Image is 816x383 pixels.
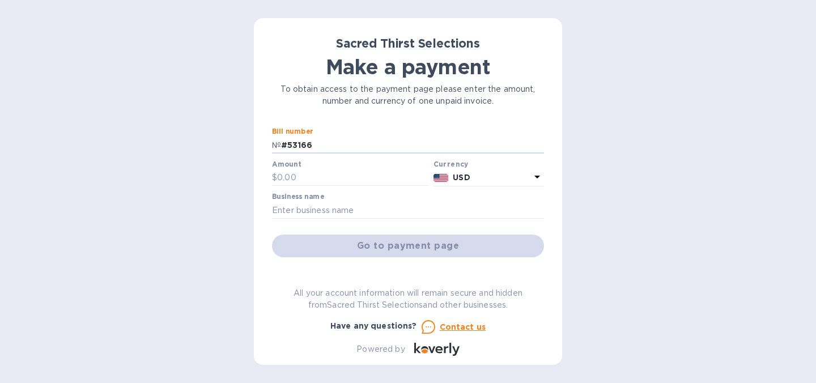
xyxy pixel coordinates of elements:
[440,322,486,331] u: Contact us
[433,174,449,182] img: USD
[277,169,429,186] input: 0.00
[336,36,480,50] b: Sacred Thirst Selections
[272,55,544,79] h1: Make a payment
[272,129,313,135] label: Bill number
[272,161,301,168] label: Amount
[272,194,324,201] label: Business name
[330,321,417,330] b: Have any questions?
[272,139,281,151] p: №
[281,137,544,154] input: Enter bill number
[356,343,405,355] p: Powered by
[433,160,469,168] b: Currency
[272,83,544,107] p: To obtain access to the payment page please enter the amount, number and currency of one unpaid i...
[272,172,277,184] p: $
[272,287,544,311] p: All your account information will remain secure and hidden from Sacred Thirst Selections and othe...
[453,173,470,182] b: USD
[272,202,544,219] input: Enter business name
